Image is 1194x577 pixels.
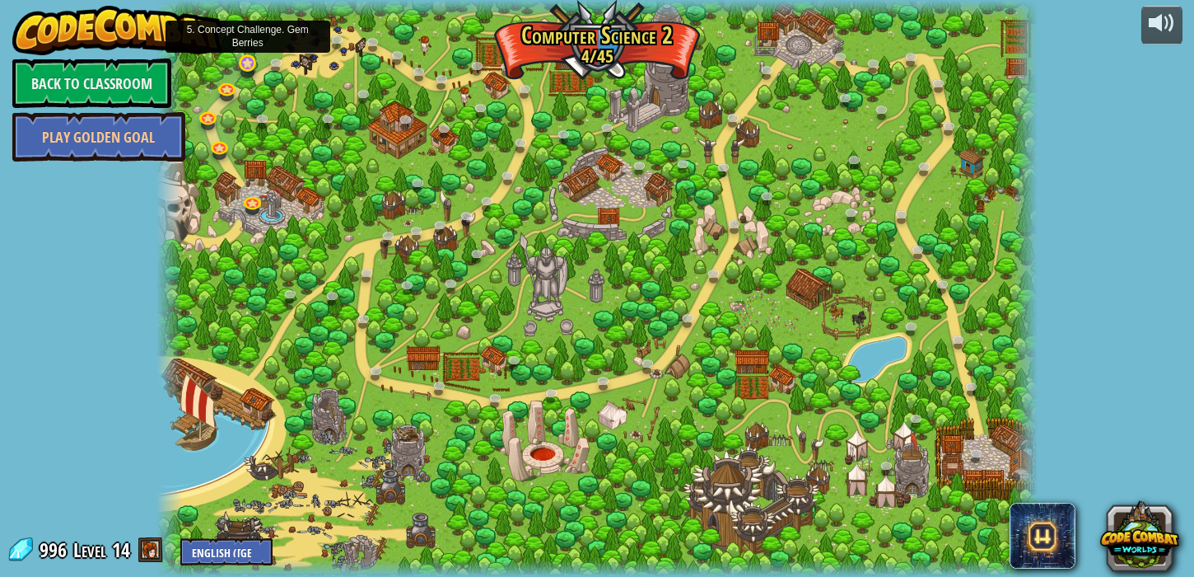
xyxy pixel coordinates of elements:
[12,112,185,162] a: Play Golden Goal
[1141,6,1182,45] button: Adjust volume
[112,537,130,563] span: 14
[73,537,106,564] span: Level
[12,59,171,108] a: Back to Classroom
[12,6,223,55] img: CodeCombat - Learn how to code by playing a game
[40,537,72,563] span: 996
